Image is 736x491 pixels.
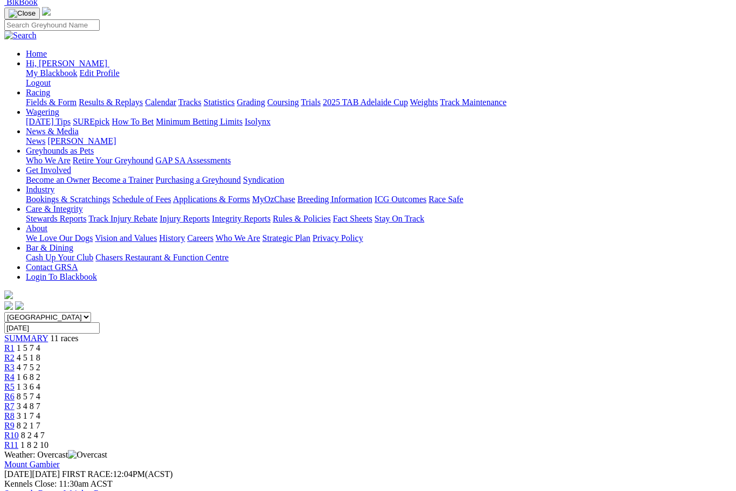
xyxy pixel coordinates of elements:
span: [DATE] [4,469,60,479]
a: Cash Up Your Club [26,253,93,262]
a: Edit Profile [80,68,120,78]
a: Applications & Forms [173,195,250,204]
a: Minimum Betting Limits [156,117,242,126]
div: Bar & Dining [26,253,732,262]
a: Syndication [243,175,284,184]
a: ICG Outcomes [374,195,426,204]
a: GAP SA Assessments [156,156,231,165]
a: R9 [4,421,15,430]
span: 8 2 1 7 [17,421,40,430]
div: News & Media [26,136,732,146]
a: Injury Reports [159,214,210,223]
a: We Love Our Dogs [26,233,93,243]
a: Chasers Restaurant & Function Centre [95,253,228,262]
a: Home [26,49,47,58]
a: Login To Blackbook [26,272,97,281]
a: R3 [4,363,15,372]
a: Track Maintenance [440,98,506,107]
a: Privacy Policy [313,233,363,243]
a: [DATE] Tips [26,117,71,126]
span: 3 4 8 7 [17,402,40,411]
div: Care & Integrity [26,214,732,224]
a: Get Involved [26,165,71,175]
span: 3 1 7 4 [17,411,40,420]
a: Strategic Plan [262,233,310,243]
span: 1 8 2 10 [20,440,48,449]
a: Wagering [26,107,59,116]
div: Wagering [26,117,732,127]
a: Industry [26,185,54,194]
a: News & Media [26,127,79,136]
input: Search [4,19,100,31]
img: twitter.svg [15,301,24,310]
a: Rules & Policies [273,214,331,223]
a: Results & Replays [79,98,143,107]
button: Toggle navigation [4,8,40,19]
div: Greyhounds as Pets [26,156,732,165]
a: Fact Sheets [333,214,372,223]
a: Breeding Information [297,195,372,204]
span: Weather: Overcast [4,450,107,459]
a: Mount Gambier [4,460,60,469]
a: [PERSON_NAME] [47,136,116,146]
a: How To Bet [112,117,154,126]
a: R4 [4,372,15,382]
a: SUMMARY [4,334,48,343]
img: facebook.svg [4,301,13,310]
img: logo-grsa-white.png [4,291,13,299]
span: 1 5 7 4 [17,343,40,352]
a: Bookings & Scratchings [26,195,110,204]
a: Race Safe [428,195,463,204]
a: Grading [237,98,265,107]
span: R1 [4,343,15,352]
a: Become an Owner [26,175,90,184]
a: Who We Are [26,156,71,165]
a: R5 [4,382,15,391]
div: Kennels Close: 11:30am ACST [4,479,732,489]
a: Purchasing a Greyhound [156,175,241,184]
a: Stewards Reports [26,214,86,223]
span: 4 7 5 2 [17,363,40,372]
img: Close [9,9,36,18]
a: Tracks [178,98,202,107]
a: Schedule of Fees [112,195,171,204]
a: Stay On Track [374,214,424,223]
a: R10 [4,431,19,440]
a: Coursing [267,98,299,107]
a: Careers [187,233,213,243]
a: Integrity Reports [212,214,270,223]
a: About [26,224,47,233]
span: 1 6 8 2 [17,372,40,382]
a: Hi, [PERSON_NAME] [26,59,109,68]
a: R6 [4,392,15,401]
a: Weights [410,98,438,107]
a: Calendar [145,98,176,107]
div: About [26,233,732,243]
a: My Blackbook [26,68,78,78]
img: logo-grsa-white.png [42,7,51,16]
div: Racing [26,98,732,107]
a: News [26,136,45,146]
a: Racing [26,88,50,97]
a: Logout [26,78,51,87]
div: Industry [26,195,732,204]
a: R7 [4,402,15,411]
span: 4 5 1 8 [17,353,40,362]
a: R11 [4,440,18,449]
a: Fields & Form [26,98,77,107]
a: Care & Integrity [26,204,83,213]
a: Vision and Values [95,233,157,243]
a: Statistics [204,98,235,107]
img: Overcast [68,450,107,460]
span: Hi, [PERSON_NAME] [26,59,107,68]
a: R2 [4,353,15,362]
a: Isolynx [245,117,270,126]
span: 8 2 4 7 [21,431,45,440]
